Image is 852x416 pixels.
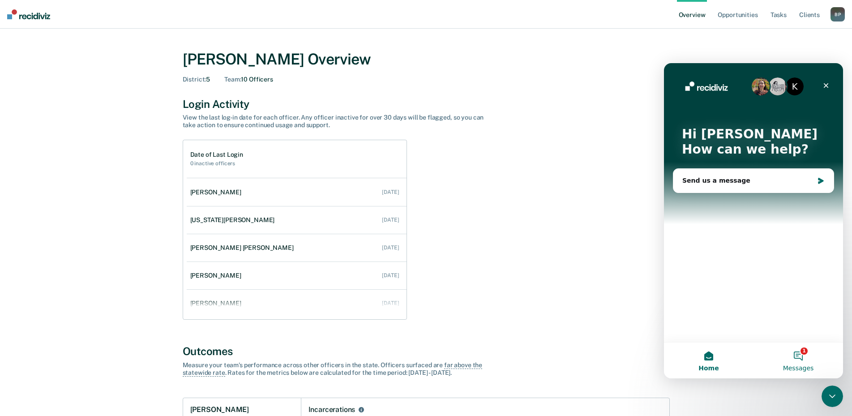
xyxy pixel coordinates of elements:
div: Measure your team’s performance across other officer s in the state. Officer s surfaced are . Rat... [183,361,496,377]
div: [PERSON_NAME] [190,189,245,196]
a: [PERSON_NAME] [PERSON_NAME] [DATE] [187,235,407,261]
span: District : [183,76,206,83]
div: [PERSON_NAME] Overview [183,50,670,69]
a: [US_STATE][PERSON_NAME] [DATE] [187,207,407,233]
div: [DATE] [382,189,399,195]
button: Incarcerations [357,405,366,414]
div: View the last log-in date for each officer. Any officer inactive for over 30 days will be flagged... [183,114,496,129]
div: [DATE] [382,300,399,306]
a: [PERSON_NAME] [DATE] [187,291,407,316]
span: Team : [224,76,241,83]
div: [PERSON_NAME] [PERSON_NAME] [190,244,297,252]
div: 5 [183,76,210,83]
div: Incarcerations [308,405,355,414]
div: Outcomes [183,345,670,358]
h1: [PERSON_NAME] [190,405,249,414]
button: BP [831,7,845,21]
h2: 0 inactive officers [190,160,243,167]
div: B P [831,7,845,21]
iframe: Intercom live chat [664,63,843,378]
h1: Date of Last Login [190,151,243,159]
img: Recidiviz [7,9,50,19]
div: [DATE] [382,217,399,223]
div: [PERSON_NAME] [190,272,245,279]
div: [PERSON_NAME] [190,300,245,307]
div: 10 Officers [224,76,273,83]
div: [DATE] [382,244,399,251]
div: Login Activity [183,98,670,111]
a: [PERSON_NAME] [DATE] [187,180,407,205]
a: [PERSON_NAME] [DATE] [187,263,407,288]
div: [US_STATE][PERSON_NAME] [190,216,278,224]
span: far above the statewide rate [183,361,483,377]
iframe: Intercom live chat [822,386,843,407]
div: [DATE] [382,272,399,279]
